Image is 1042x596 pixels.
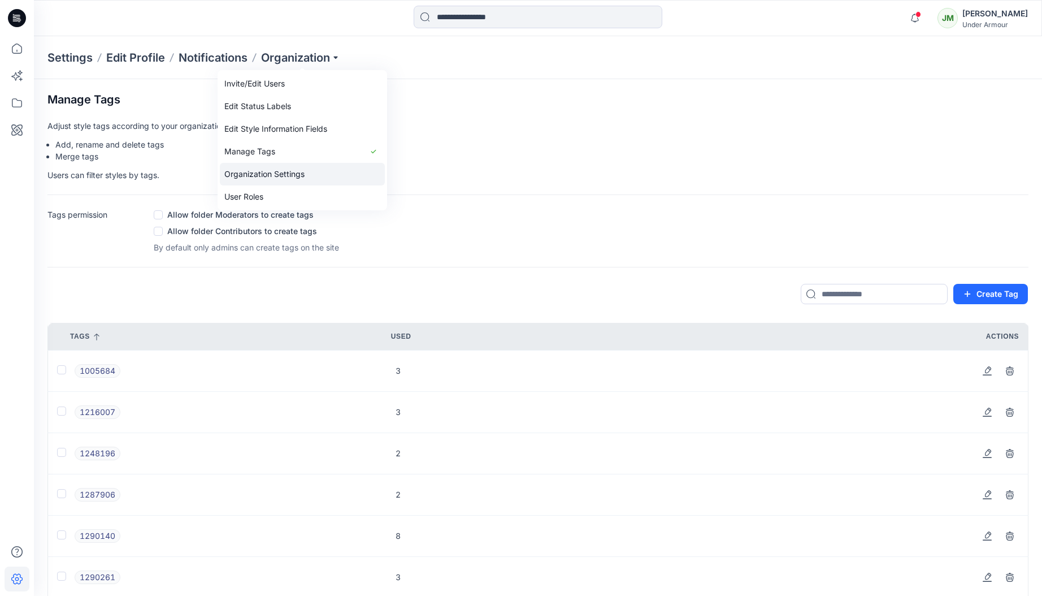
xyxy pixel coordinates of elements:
[80,447,115,460] p: 1248196
[220,163,385,185] a: Organization Settings
[80,364,115,378] p: 1005684
[80,405,115,419] p: 1216007
[167,209,314,221] p: Allow folder Moderators to create tags
[55,139,1028,150] p: Add, rename and delete tags
[220,118,385,140] a: Edit Style Information Fields
[80,488,115,502] p: 1287906
[106,50,165,66] a: Edit Profile
[80,571,115,584] p: 1290261
[220,140,385,163] a: Manage Tags
[937,8,958,28] div: JM
[220,95,385,118] a: Edit Status Labels
[953,284,1028,304] button: Create Tag
[70,331,90,343] p: Tags
[47,93,1028,106] h4: Manage Tags
[80,529,115,543] p: 1290140
[47,169,1028,181] p: Users can filter styles by tags.
[962,7,1028,20] div: [PERSON_NAME]
[391,331,411,343] p: Used
[387,474,707,516] td: 2
[47,50,93,66] p: Settings
[387,433,707,474] td: 2
[387,392,707,433] td: 3
[986,331,1019,343] p: Actions
[167,225,317,237] p: Allow folder Contributors to create tags
[387,516,707,557] td: 8
[220,72,385,95] a: Invite/Edit Users
[47,209,149,253] p: Tags permission
[179,50,248,66] a: Notifications
[387,351,707,392] td: 3
[154,241,339,253] p: By default only admins can create tags on the site
[220,185,385,208] a: User Roles
[55,150,1028,162] p: Merge tags
[962,20,1028,29] div: Under Armour
[47,120,1028,132] p: Adjust style tags according to your organization's needs:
